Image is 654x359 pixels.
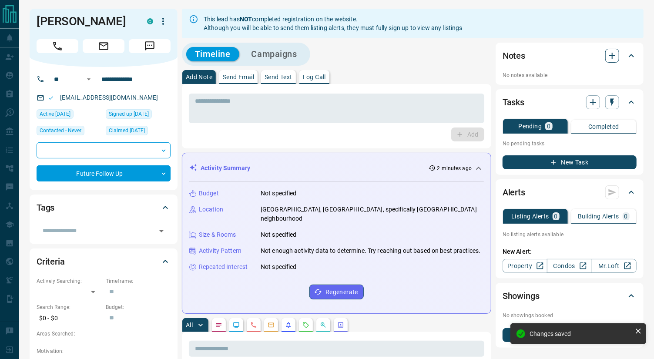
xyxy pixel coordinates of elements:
[503,285,637,306] div: Showings
[503,92,637,113] div: Tasks
[215,322,222,329] svg: Notes
[503,289,540,303] h2: Showings
[503,231,637,238] p: No listing alerts available
[243,47,306,61] button: Campaigns
[37,39,78,53] span: Call
[624,213,628,219] p: 0
[106,277,171,285] p: Timeframe:
[199,189,219,198] p: Budget
[37,251,171,272] div: Criteria
[223,74,254,80] p: Send Email
[547,123,550,129] p: 0
[554,213,558,219] p: 0
[250,322,257,329] svg: Calls
[40,110,70,118] span: Active [DATE]
[503,182,637,203] div: Alerts
[106,126,171,138] div: Sun Aug 17 2025
[268,322,275,329] svg: Emails
[518,123,542,129] p: Pending
[503,137,637,150] p: No pending tasks
[285,322,292,329] svg: Listing Alerts
[189,160,484,176] div: Activity Summary2 minutes ago
[129,39,171,53] span: Message
[109,110,149,118] span: Signed up [DATE]
[503,95,524,109] h2: Tasks
[503,71,637,79] p: No notes available
[186,74,212,80] p: Add Note
[309,285,364,299] button: Regenerate
[199,205,223,214] p: Location
[240,16,252,23] strong: NOT
[37,197,171,218] div: Tags
[503,49,525,63] h2: Notes
[106,303,171,311] p: Budget:
[503,185,525,199] h2: Alerts
[186,47,239,61] button: Timeline
[437,164,472,172] p: 2 minutes ago
[37,14,134,28] h1: [PERSON_NAME]
[37,277,101,285] p: Actively Searching:
[37,311,101,325] p: $0 - $0
[503,312,637,319] p: No showings booked
[109,126,145,135] span: Claimed [DATE]
[261,262,297,272] p: Not specified
[303,74,326,80] p: Log Call
[261,246,481,255] p: Not enough activity data to determine. Try reaching out based on best practices.
[261,230,297,239] p: Not specified
[302,322,309,329] svg: Requests
[37,330,171,338] p: Areas Searched:
[261,205,484,223] p: [GEOGRAPHIC_DATA], [GEOGRAPHIC_DATA], specifically [GEOGRAPHIC_DATA] neighbourhood
[37,303,101,311] p: Search Range:
[155,225,168,237] button: Open
[578,213,619,219] p: Building Alerts
[503,247,637,256] p: New Alert:
[503,155,637,169] button: New Task
[201,164,250,173] p: Activity Summary
[530,330,631,337] div: Changes saved
[186,322,193,328] p: All
[261,189,297,198] p: Not specified
[48,95,54,101] svg: Email Valid
[106,109,171,121] div: Sun Aug 17 2025
[199,246,241,255] p: Activity Pattern
[37,255,65,268] h2: Criteria
[199,230,236,239] p: Size & Rooms
[37,347,171,355] p: Motivation:
[83,39,124,53] span: Email
[60,94,158,101] a: [EMAIL_ADDRESS][DOMAIN_NAME]
[37,201,54,215] h2: Tags
[84,74,94,84] button: Open
[503,328,637,342] button: New Showing
[511,213,549,219] p: Listing Alerts
[588,124,619,130] p: Completed
[40,126,81,135] span: Contacted - Never
[147,18,153,24] div: condos.ca
[199,262,248,272] p: Repeated Interest
[337,322,344,329] svg: Agent Actions
[233,322,240,329] svg: Lead Browsing Activity
[503,45,637,66] div: Notes
[503,259,547,273] a: Property
[37,165,171,181] div: Future Follow Up
[592,259,637,273] a: Mr.Loft
[320,322,327,329] svg: Opportunities
[37,109,101,121] div: Sun Aug 17 2025
[547,259,592,273] a: Condos
[265,74,292,80] p: Send Text
[204,11,463,36] div: This lead has completed registration on the website. Although you will be able to send them listi...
